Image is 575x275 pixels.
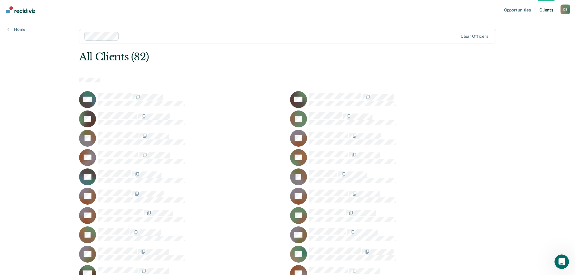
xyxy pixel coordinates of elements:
[461,34,488,39] div: Clear officers
[7,27,25,32] a: Home
[561,5,570,14] div: D B
[6,6,35,13] img: Recidiviz
[561,5,570,14] button: Profile dropdown button
[79,51,413,63] div: All Clients (82)
[554,254,569,269] iframe: Intercom live chat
